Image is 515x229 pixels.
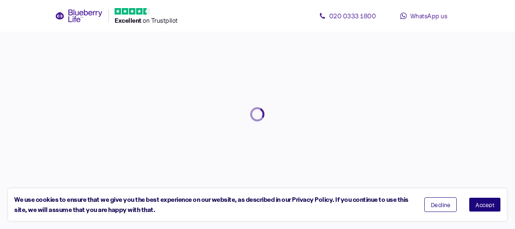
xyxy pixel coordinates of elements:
a: WhatsApp us [387,8,460,24]
div: We use cookies to ensure that we give you the best experience on our website, as described in our... [14,194,412,215]
span: Accept [475,202,494,207]
button: Accept cookies [469,197,501,212]
button: Decline cookies [424,197,457,212]
span: Excellent ️ [115,16,143,24]
span: on Trustpilot [143,16,178,24]
span: WhatsApp us [410,12,447,20]
span: 020 0333 1800 [329,12,376,20]
span: Decline [431,202,451,207]
a: 020 0333 1800 [311,8,384,24]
